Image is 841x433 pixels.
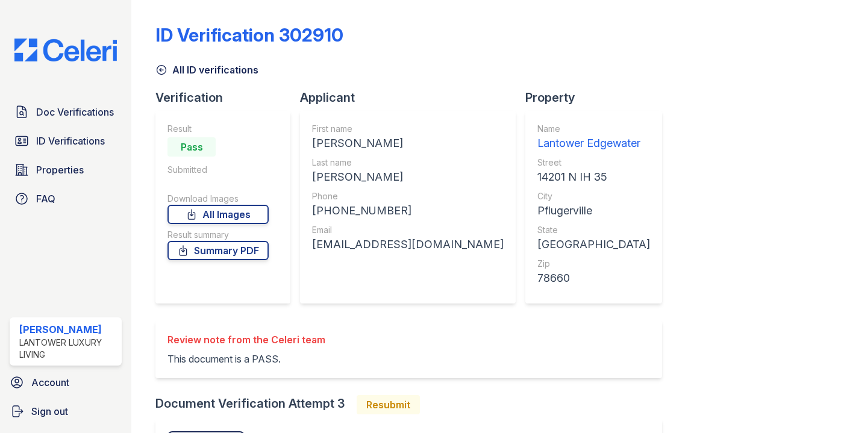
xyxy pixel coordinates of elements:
[312,224,504,236] div: Email
[357,395,420,414] div: Resubmit
[19,337,117,361] div: Lantower Luxury Living
[10,158,122,182] a: Properties
[155,395,672,414] div: Document Verification Attempt 3
[36,105,114,119] span: Doc Verifications
[36,163,84,177] span: Properties
[5,370,127,394] a: Account
[312,157,504,169] div: Last name
[537,270,650,287] div: 78660
[5,399,127,423] a: Sign out
[312,169,504,185] div: [PERSON_NAME]
[10,187,122,211] a: FAQ
[167,241,269,260] a: Summary PDF
[537,236,650,253] div: [GEOGRAPHIC_DATA]
[31,404,68,419] span: Sign out
[167,193,269,205] div: Download Images
[155,89,300,106] div: Verification
[537,258,650,270] div: Zip
[31,375,69,390] span: Account
[10,100,122,124] a: Doc Verifications
[19,322,117,337] div: [PERSON_NAME]
[312,135,504,152] div: [PERSON_NAME]
[36,134,105,148] span: ID Verifications
[312,236,504,253] div: [EMAIL_ADDRESS][DOMAIN_NAME]
[167,123,269,135] div: Result
[167,352,325,366] p: This document is a PASS.
[167,164,269,176] div: Submitted
[36,192,55,206] span: FAQ
[537,135,650,152] div: Lantower Edgewater
[525,89,672,106] div: Property
[537,123,650,152] a: Name Lantower Edgewater
[167,332,325,347] div: Review note from the Celeri team
[312,202,504,219] div: [PHONE_NUMBER]
[155,24,343,46] div: ID Verification 302910
[312,190,504,202] div: Phone
[167,205,269,224] a: All Images
[10,129,122,153] a: ID Verifications
[537,190,650,202] div: City
[312,123,504,135] div: First name
[537,224,650,236] div: State
[537,169,650,185] div: 14201 N IH 35
[167,229,269,241] div: Result summary
[537,202,650,219] div: Pflugerville
[155,63,258,77] a: All ID verifications
[300,89,525,106] div: Applicant
[167,137,216,157] div: Pass
[537,123,650,135] div: Name
[537,157,650,169] div: Street
[5,39,127,61] img: CE_Logo_Blue-a8612792a0a2168367f1c8372b55b34899dd931a85d93a1a3d3e32e68fde9ad4.png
